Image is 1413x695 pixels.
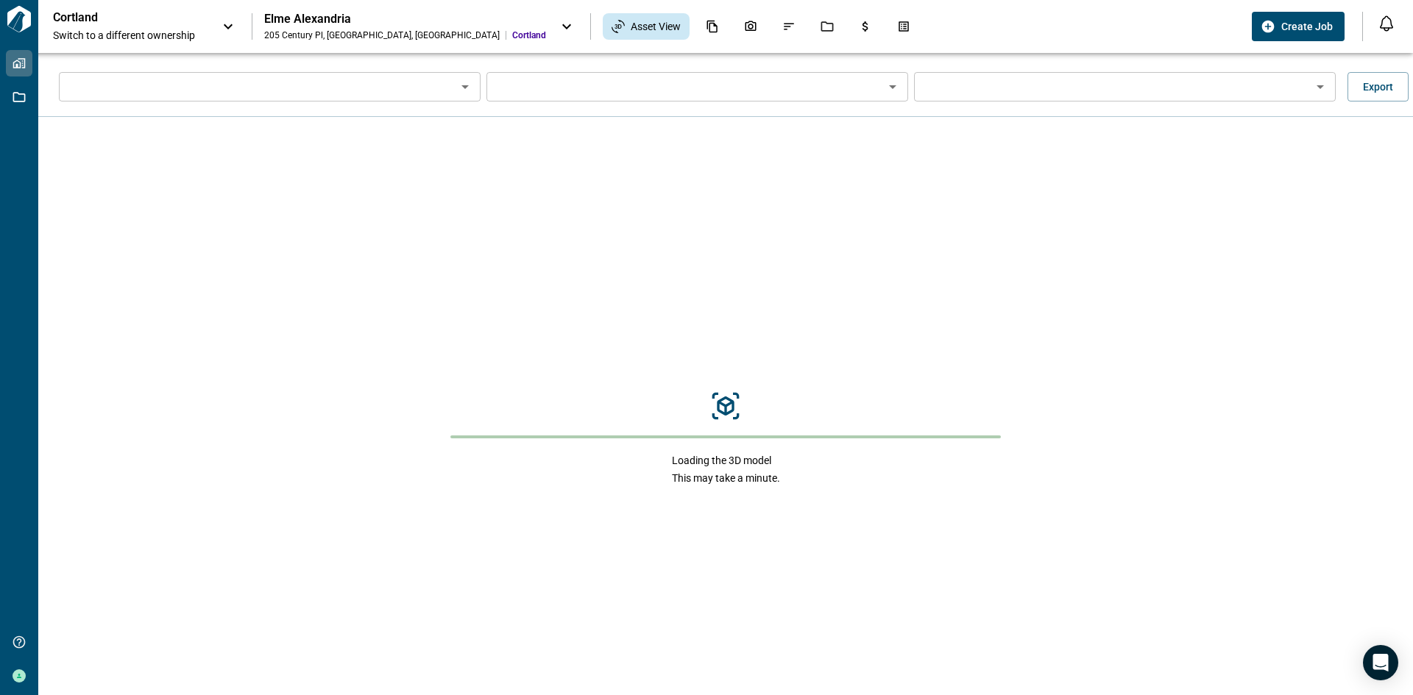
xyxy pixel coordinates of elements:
[53,28,208,43] span: Switch to a different ownership
[1375,12,1398,35] button: Open notification feed
[735,14,766,39] div: Photos
[53,10,185,25] p: Cortland
[264,29,500,41] div: 205 Century Pl , [GEOGRAPHIC_DATA] , [GEOGRAPHIC_DATA]
[773,14,804,39] div: Issues & Info
[264,12,546,26] div: Elme Alexandria
[850,14,881,39] div: Budgets
[1363,79,1393,94] span: Export
[603,13,690,40] div: Asset View
[1348,72,1409,101] button: Export
[512,29,546,41] span: Cortland
[812,14,843,39] div: Jobs
[882,76,903,97] button: Open
[672,453,780,468] span: Loading the 3D model
[672,471,780,485] span: This may take a minute.
[888,14,919,39] div: Takeoff Center
[631,19,681,34] span: Asset View
[455,76,475,97] button: Open
[1252,12,1345,41] button: Create Job
[1363,645,1398,680] div: Open Intercom Messenger
[697,14,728,39] div: Documents
[1310,76,1331,97] button: Open
[1281,19,1333,34] span: Create Job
